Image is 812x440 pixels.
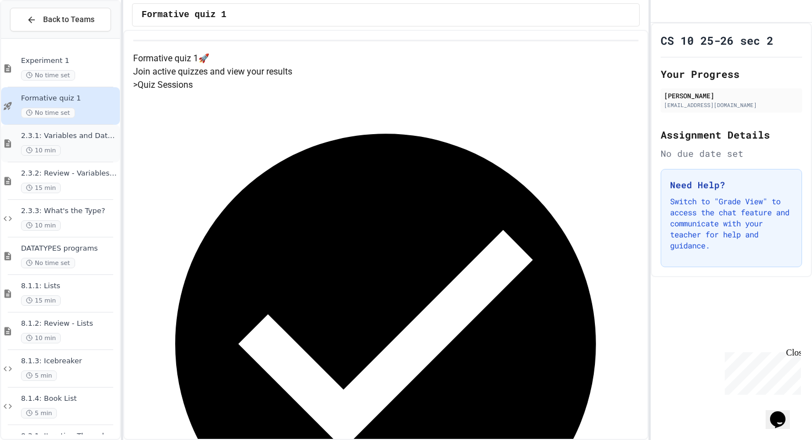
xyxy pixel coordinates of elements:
span: 10 min [21,145,61,156]
p: Join active quizzes and view your results [133,65,638,78]
span: 10 min [21,220,61,231]
span: 2.3.1: Variables and Data Types [21,131,118,141]
div: Chat with us now!Close [4,4,76,70]
span: 2.3.3: What's the Type? [21,206,118,216]
span: 8.1.1: Lists [21,282,118,291]
h1: CS 10 25-26 sec 2 [661,33,773,48]
span: No time set [21,70,75,81]
span: 15 min [21,295,61,306]
div: [EMAIL_ADDRESS][DOMAIN_NAME] [664,101,799,109]
span: 8.1.4: Book List [21,394,118,404]
div: No due date set [661,147,802,160]
h4: Formative quiz 1 🚀 [133,52,638,65]
span: 5 min [21,370,57,381]
iframe: chat widget [720,348,801,395]
span: 10 min [21,333,61,343]
span: 8.1.3: Icebreaker [21,357,118,366]
span: 2.3.2: Review - Variables and Data Types [21,169,118,178]
span: No time set [21,108,75,118]
h3: Need Help? [670,178,793,192]
span: 15 min [21,183,61,193]
h5: > Quiz Sessions [133,78,638,92]
span: Formative quiz 1 [21,94,118,103]
h2: Your Progress [661,66,802,82]
button: Back to Teams [10,8,111,31]
p: Switch to "Grade View" to access the chat feature and communicate with your teacher for help and ... [670,196,793,251]
div: [PERSON_NAME] [664,91,799,100]
span: No time set [21,258,75,268]
span: DATATYPES programs [21,244,118,253]
h2: Assignment Details [661,127,802,142]
span: Formative quiz 1 [141,8,226,22]
iframe: chat widget [766,396,801,429]
span: Back to Teams [43,14,94,25]
span: 5 min [21,408,57,418]
span: 8.1.2: Review - Lists [21,319,118,328]
span: Experiment 1 [21,56,118,66]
